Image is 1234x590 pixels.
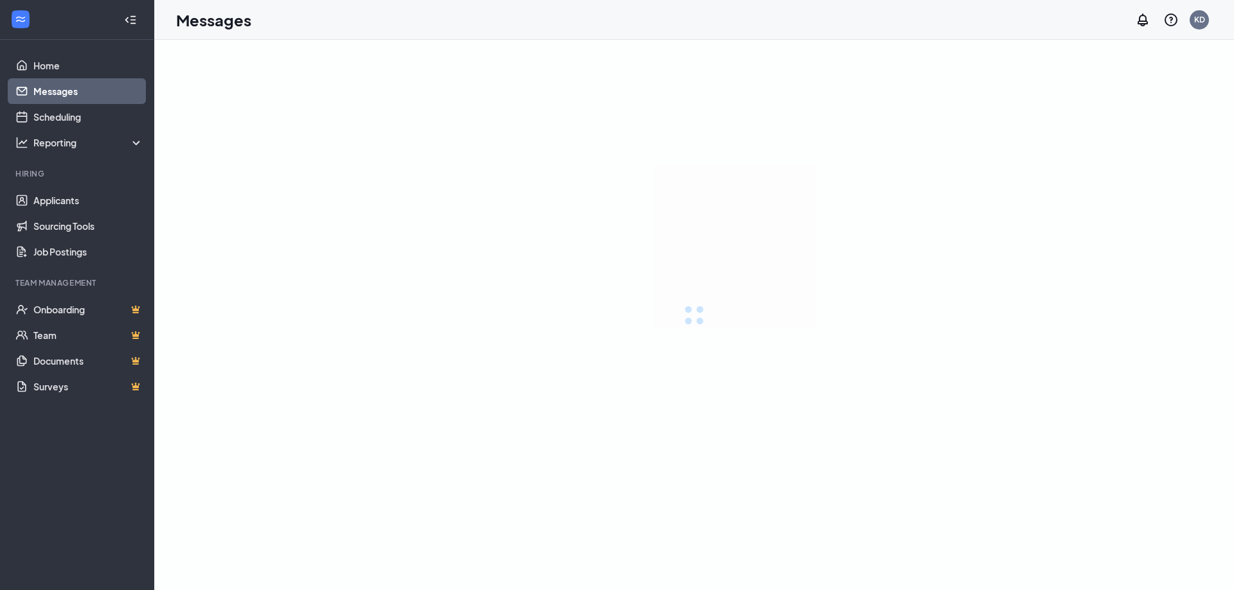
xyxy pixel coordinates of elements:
svg: Collapse [124,13,137,26]
a: DocumentsCrown [33,348,143,374]
a: Job Postings [33,239,143,265]
a: Messages [33,78,143,104]
div: Team Management [15,277,141,288]
a: OnboardingCrown [33,297,143,322]
h1: Messages [176,9,251,31]
a: Sourcing Tools [33,213,143,239]
div: Hiring [15,168,141,179]
a: Home [33,53,143,78]
a: Scheduling [33,104,143,130]
div: Reporting [33,136,144,149]
a: SurveysCrown [33,374,143,399]
svg: QuestionInfo [1163,12,1179,28]
a: TeamCrown [33,322,143,348]
svg: Notifications [1135,12,1150,28]
svg: WorkstreamLogo [14,13,27,26]
div: KD [1194,14,1205,25]
svg: Analysis [15,136,28,149]
a: Applicants [33,187,143,213]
